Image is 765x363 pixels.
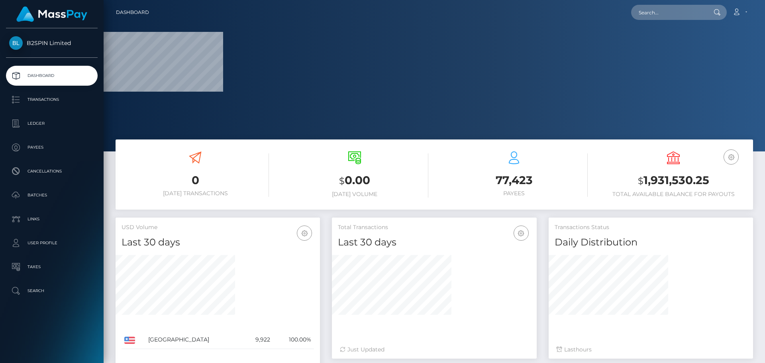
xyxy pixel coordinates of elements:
a: Ledger [6,114,98,133]
a: User Profile [6,233,98,253]
input: Search... [631,5,706,20]
a: Cancellations [6,161,98,181]
p: Transactions [9,94,94,106]
h4: Daily Distribution [555,235,747,249]
h3: 1,931,530.25 [600,173,747,189]
a: Batches [6,185,98,205]
h5: Total Transactions [338,224,530,232]
h6: [DATE] Volume [281,191,428,198]
div: Just Updated [340,345,528,354]
a: Taxes [6,257,98,277]
img: MassPay Logo [16,6,87,22]
div: Last hours [557,345,745,354]
td: [GEOGRAPHIC_DATA] [145,331,243,349]
p: Ledger [9,118,94,130]
a: Search [6,281,98,301]
h6: [DATE] Transactions [122,190,269,197]
h6: Total Available Balance for Payouts [600,191,747,198]
p: Cancellations [9,165,94,177]
h4: Last 30 days [338,235,530,249]
a: Dashboard [116,4,149,21]
p: Taxes [9,261,94,273]
img: US.png [124,337,135,344]
img: B2SPIN Limited [9,36,23,50]
p: Links [9,213,94,225]
h3: 77,423 [440,173,588,188]
td: 9,922 [243,331,273,349]
h5: USD Volume [122,224,314,232]
h5: Transactions Status [555,224,747,232]
a: Payees [6,137,98,157]
h3: 0 [122,173,269,188]
h3: 0.00 [281,173,428,189]
p: User Profile [9,237,94,249]
td: 100.00% [273,331,314,349]
p: Dashboard [9,70,94,82]
h4: Last 30 days [122,235,314,249]
a: Dashboard [6,66,98,86]
small: $ [339,175,345,186]
small: $ [638,175,643,186]
p: Batches [9,189,94,201]
span: B2SPIN Limited [6,39,98,47]
p: Search [9,285,94,297]
a: Transactions [6,90,98,110]
h6: Payees [440,190,588,197]
a: Links [6,209,98,229]
p: Payees [9,141,94,153]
